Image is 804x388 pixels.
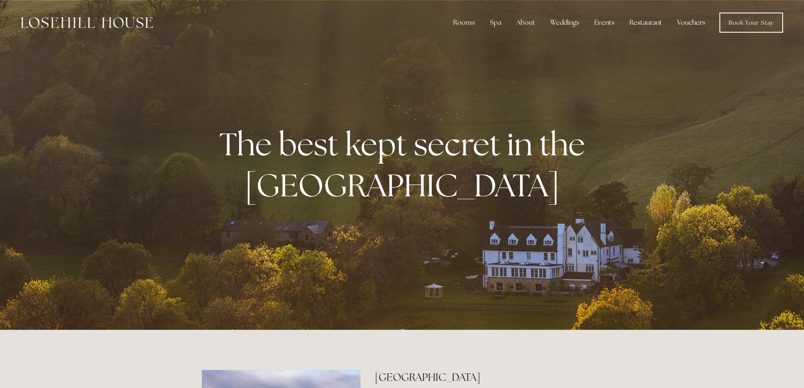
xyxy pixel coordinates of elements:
[219,123,592,206] strong: The best kept secret in the [GEOGRAPHIC_DATA]
[719,13,783,33] a: Book Your Stay
[544,14,586,31] div: Weddings
[21,17,153,28] img: Losehill House
[670,14,712,31] a: Vouchers
[510,14,542,31] div: About
[623,14,669,31] div: Restaurant
[446,14,482,31] div: Rooms
[588,14,621,31] div: Events
[375,370,602,385] h2: [GEOGRAPHIC_DATA]
[483,14,508,31] div: Spa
